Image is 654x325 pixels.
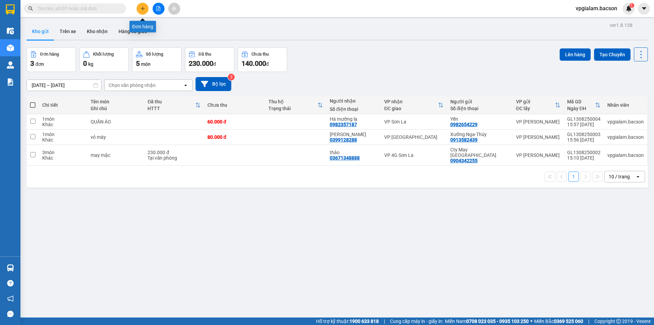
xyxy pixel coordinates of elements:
div: GL1308250002 [567,150,601,155]
div: GL1308250004 [567,116,601,122]
div: 1 món [42,116,84,122]
div: 0982654229 [450,122,478,127]
span: Miền Nam [445,317,529,325]
div: Hà mường la [330,116,377,122]
div: QUẦN ÁO [91,119,141,124]
strong: 1900 633 818 [349,319,379,324]
span: đ [213,61,216,67]
div: Nhân viên [607,102,644,108]
div: Chưa thu [251,52,269,57]
div: Số điện thoại [330,106,377,112]
button: Bộ lọc [196,77,231,91]
img: warehouse-icon [7,61,14,69]
div: 15:56 [DATE] [567,137,601,143]
div: Yến [450,116,509,122]
button: Tạo Chuyến [594,48,630,61]
button: Chưa thu140.000đ [238,47,287,72]
span: | [588,317,589,325]
span: 230.000 [189,59,213,68]
span: question-circle [7,280,14,286]
th: Toggle SortBy [513,96,564,114]
span: Cung cấp máy in - giấy in: [390,317,443,325]
button: Kho nhận [81,23,113,40]
span: đ [266,61,269,67]
button: Khối lượng0kg [79,47,129,72]
svg: open [183,83,188,88]
span: đơn [35,61,44,67]
div: 230.000 đ [147,150,200,155]
div: VP [PERSON_NAME] [516,134,560,140]
div: VP [PERSON_NAME] [516,119,560,124]
input: Tìm tên, số ĐT hoặc mã đơn [37,5,118,12]
button: file-add [153,3,165,15]
th: Toggle SortBy [144,96,204,114]
span: ⚪️ [530,320,532,323]
span: 0 [83,59,87,68]
div: VP [PERSON_NAME] [516,152,560,158]
span: notification [7,295,14,302]
div: vpgialam.bacson [607,119,644,124]
img: warehouse-icon [7,264,14,271]
span: copyright [616,319,621,324]
div: GL1308250003 [567,132,601,137]
div: Trạng thái [268,106,317,111]
div: 3 món [42,150,84,155]
div: Người gửi [450,99,509,104]
strong: 0708 023 035 - 0935 103 250 [466,319,529,324]
span: search [28,6,33,11]
div: VP gửi [516,99,555,104]
span: kg [88,61,93,67]
div: 03671348888 [330,155,360,161]
span: Hỗ trợ kỹ thuật: [316,317,379,325]
div: Số điện thoại [450,106,509,111]
img: warehouse-icon [7,44,14,51]
input: Select a date range. [27,80,101,91]
div: 1 món [42,132,84,137]
div: Ghi chú [91,106,141,111]
div: Người nhận [330,98,377,104]
svg: open [635,174,641,179]
div: Đơn hàng [40,52,59,57]
span: | [384,317,385,325]
span: món [141,61,151,67]
div: 80.000 đ [207,134,262,140]
span: file-add [156,6,161,11]
div: Thu hộ [268,99,317,104]
div: Số lượng [146,52,163,57]
span: message [7,311,14,317]
th: Toggle SortBy [381,96,447,114]
span: aim [172,6,176,11]
button: 1 [569,172,579,182]
div: HTTT [147,106,195,111]
button: Hàng đã giao [113,23,153,40]
div: 15:10 [DATE] [567,155,601,161]
button: Trên xe [54,23,81,40]
div: 10 / trang [609,173,630,180]
th: Toggle SortBy [564,96,604,114]
span: 5 [136,59,140,68]
div: Khác [42,155,84,161]
button: Kho gửi [27,23,54,40]
img: logo-vxr [6,4,15,15]
span: vpgialam.bacson [570,4,623,13]
img: solution-icon [7,78,14,86]
strong: 0369 525 060 [554,319,583,324]
div: 60.000 đ [207,119,262,124]
div: Chọn văn phòng nhận [109,82,156,89]
div: 15:57 [DATE] [567,122,601,127]
div: Mã GD [567,99,595,104]
button: plus [137,3,149,15]
div: Cty May Sài Đồng [450,147,509,158]
div: 0399128288 [330,137,357,143]
button: Số lượng5món [132,47,182,72]
button: caret-down [638,3,650,15]
span: 3 [30,59,34,68]
div: ĐC giao [384,106,438,111]
div: Tên món [91,99,141,104]
button: Đã thu230.000đ [185,47,234,72]
div: Khác [42,137,84,143]
div: Khối lượng [93,52,114,57]
sup: 1 [629,3,634,8]
div: ĐC lấy [516,106,555,111]
div: Xưởng Nga-Thúy [450,132,509,137]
